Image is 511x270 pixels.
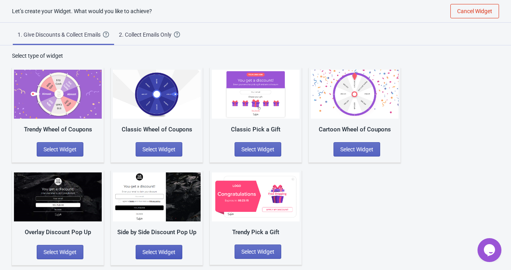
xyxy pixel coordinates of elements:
[18,31,103,39] div: 1. Give Discounts & Collect Emails
[235,245,281,259] button: Select Widget
[340,146,373,153] span: Select Widget
[113,125,201,134] div: Classic Wheel of Coupons
[241,248,274,255] span: Select Widget
[212,228,300,237] div: Trendy Pick a Gift
[333,142,380,157] button: Select Widget
[43,249,77,255] span: Select Widget
[450,4,499,18] button: Cancel Widget
[14,125,102,134] div: Trendy Wheel of Coupons
[136,245,182,259] button: Select Widget
[14,228,102,237] div: Overlay Discount Pop Up
[241,146,274,153] span: Select Widget
[311,125,399,134] div: Cartoon Wheel of Coupons
[14,172,102,221] img: full_screen_popup.jpg
[477,238,503,262] iframe: chat widget
[37,245,83,259] button: Select Widget
[311,70,399,119] img: cartoon_game.jpg
[113,70,201,119] img: classic_game.jpg
[457,8,492,14] span: Cancel Widget
[212,70,300,119] img: gift_game.jpg
[113,228,201,237] div: Side by Side Discount Pop Up
[43,146,77,153] span: Select Widget
[142,146,176,153] span: Select Widget
[12,52,499,60] div: Select type of widget
[136,142,182,157] button: Select Widget
[119,31,174,39] div: 2. Collect Emails Only
[37,142,83,157] button: Select Widget
[14,70,102,119] img: trendy_game.png
[212,125,300,134] div: Classic Pick a Gift
[113,172,201,221] img: regular_popup.jpg
[142,249,176,255] span: Select Widget
[235,142,281,157] button: Select Widget
[212,172,300,221] img: gift_game_v2.jpg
